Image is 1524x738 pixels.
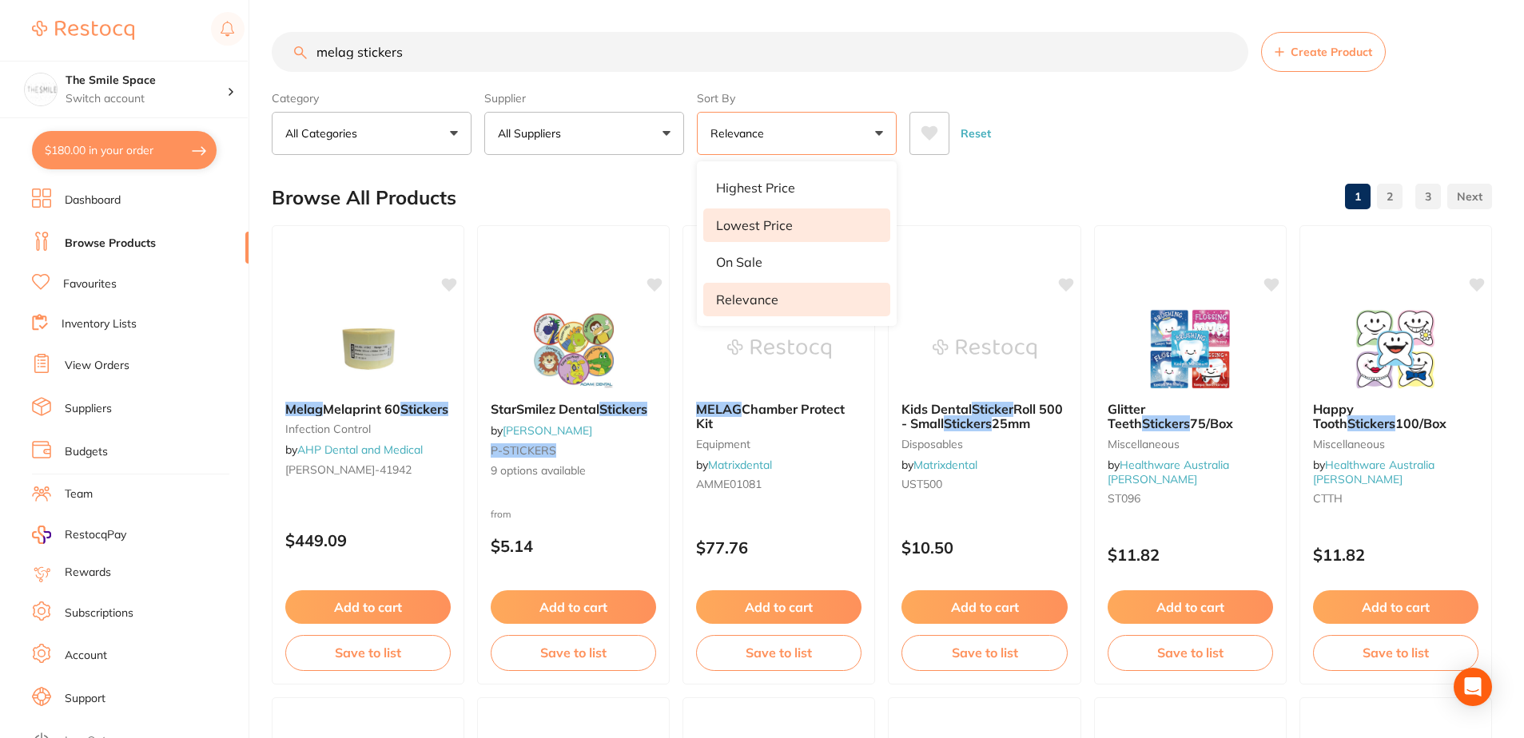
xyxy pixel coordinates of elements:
[1377,181,1403,212] a: 2
[716,292,778,307] p: Relevance
[696,438,861,450] small: equipment
[32,21,134,40] img: Restocq Logo
[285,635,451,670] button: Save to list
[65,236,156,252] a: Browse Products
[285,402,451,416] b: Melag Melaprint 60 Stickers
[1261,32,1386,72] button: Create Product
[696,402,861,431] b: MELAG Chamber Protect Kit
[696,538,861,557] p: $77.76
[1415,181,1441,212] a: 3
[716,218,793,232] p: Lowest Price
[272,91,472,105] label: Category
[285,462,412,477] span: [PERSON_NAME]-41942
[32,131,217,169] button: $180.00 in your order
[491,443,556,458] em: P-STICKERS
[66,73,227,89] h4: The Smile Space
[65,358,129,374] a: View Orders
[1343,309,1447,389] img: Happy Tooth Stickers 100/Box
[285,125,364,141] p: All Categories
[503,423,592,438] a: [PERSON_NAME]
[1108,402,1273,431] b: Glitter Teeth Stickers 75/Box
[1313,546,1478,564] p: $11.82
[285,423,451,435] small: infection control
[696,401,845,431] span: Chamber Protect Kit
[1454,668,1492,706] div: Open Intercom Messenger
[1313,402,1478,431] b: Happy Tooth Stickers 100/Box
[285,401,323,417] em: Melag
[491,590,656,624] button: Add to cart
[1313,401,1354,431] span: Happy Tooth
[708,458,772,472] a: Matrixdental
[716,181,795,195] p: Highest Price
[933,309,1037,389] img: Kids Dental Sticker Roll 500 - Small Stickers 25mm
[316,309,420,389] img: Melag Melaprint 60 Stickers
[697,91,897,105] label: Sort By
[65,444,108,460] a: Budgets
[1313,458,1434,486] span: by
[1108,590,1273,624] button: Add to cart
[1108,635,1273,670] button: Save to list
[32,12,134,49] a: Restocq Logo
[696,401,742,417] em: MELAG
[1108,458,1229,486] a: Healthware Australia [PERSON_NAME]
[696,477,762,491] span: AMME01081
[491,401,599,417] span: StarSmilez Dental
[1345,181,1371,212] a: 1
[65,192,121,208] a: Dashboard
[272,32,1248,72] input: Search Products
[1108,546,1273,564] p: $11.82
[25,73,57,105] img: The Smile Space
[710,125,770,141] p: Relevance
[491,402,656,416] b: StarSmilez Dental Stickers
[65,401,112,417] a: Suppliers
[1108,491,1140,506] span: ST096
[297,442,423,457] a: AHP Dental and Medical
[272,112,472,155] button: All Categories
[901,590,1067,624] button: Add to cart
[32,526,51,544] img: RestocqPay
[484,112,684,155] button: All Suppliers
[65,691,105,707] a: Support
[1108,458,1229,486] span: by
[1313,438,1478,450] small: Miscellaneous
[65,605,133,621] a: Subscriptions
[901,438,1067,450] small: disposables
[491,463,656,479] span: 9 options available
[285,590,451,624] button: Add to cart
[400,401,448,417] em: Stickers
[285,531,451,550] p: $449.09
[65,527,126,543] span: RestocqPay
[65,565,111,581] a: Rewards
[1313,458,1434,486] a: Healthware Australia [PERSON_NAME]
[716,255,762,269] p: On Sale
[1313,635,1478,670] button: Save to list
[1347,415,1395,431] em: Stickers
[1142,415,1190,431] em: Stickers
[696,458,772,472] span: by
[491,508,511,520] span: from
[901,635,1067,670] button: Save to list
[901,477,942,491] span: UST500
[32,526,126,544] a: RestocqPay
[491,635,656,670] button: Save to list
[522,309,626,389] img: StarSmilez Dental Stickers
[944,415,992,431] em: Stickers
[599,401,647,417] em: Stickers
[1291,46,1372,58] span: Create Product
[956,112,996,155] button: Reset
[1190,415,1233,431] span: 75/Box
[65,648,107,664] a: Account
[491,537,656,555] p: $5.14
[498,125,567,141] p: All Suppliers
[901,402,1067,431] b: Kids Dental Sticker Roll 500 - Small Stickers 25mm
[1313,491,1343,506] span: CTTH
[901,538,1067,557] p: $10.50
[62,316,137,332] a: Inventory Lists
[1138,309,1242,389] img: Glitter Teeth Stickers 75/Box
[272,187,456,209] h2: Browse All Products
[323,401,400,417] span: Melaprint 60
[992,415,1030,431] span: 25mm
[65,486,93,502] a: Team
[696,590,861,624] button: Add to cart
[484,91,684,105] label: Supplier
